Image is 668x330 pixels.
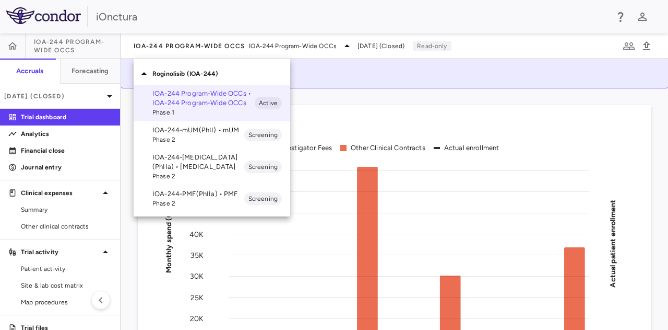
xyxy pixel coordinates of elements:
[134,149,290,185] div: IOA-244-[MEDICAL_DATA](PhIIa) • [MEDICAL_DATA]Phase 2Screening
[152,199,244,208] span: Phase 2
[152,153,244,172] p: IOA-244-[MEDICAL_DATA](PhIIa) • [MEDICAL_DATA]
[152,172,244,181] span: Phase 2
[152,69,290,78] p: Roginolisib (IOA-244)
[152,189,244,199] p: IOA-244-PMF(PhIIa) • PMF
[152,108,255,117] span: Phase 1
[134,63,290,85] div: Roginolisib (IOA-244)
[134,121,290,149] div: IOA-244-mUM(PhII) • mUMPhase 2Screening
[134,85,290,121] div: IOA-244 Program-Wide OCCs • IOA-244 Program-Wide OCCsPhase 1Active
[255,98,282,108] span: Active
[152,89,255,108] p: IOA-244 Program-Wide OCCs • IOA-244 Program-Wide OCCs
[244,130,282,140] span: Screening
[244,194,282,203] span: Screening
[134,185,290,212] div: IOA-244-PMF(PhIIa) • PMFPhase 2Screening
[152,135,244,144] span: Phase 2
[152,126,244,135] p: IOA-244-mUM(PhII) • mUM
[244,162,282,172] span: Screening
